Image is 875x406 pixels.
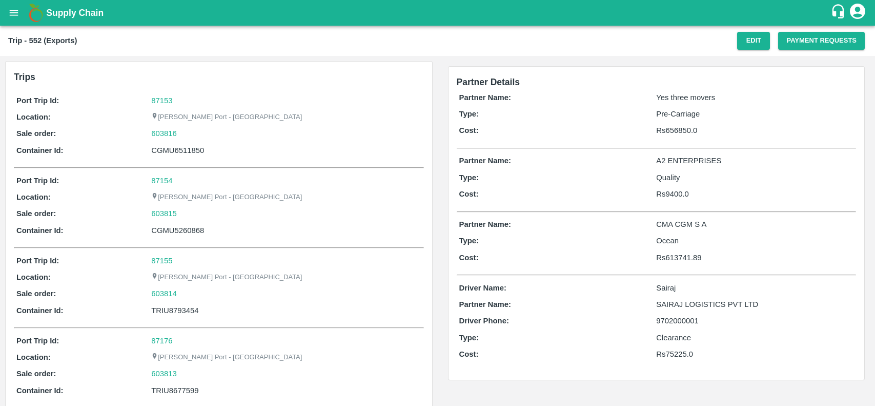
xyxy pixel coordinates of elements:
[14,72,35,82] b: Trips
[26,3,46,23] img: logo
[459,110,479,118] b: Type:
[8,36,77,45] b: Trip - 552 (Exports)
[656,108,853,120] p: Pre-Carriage
[459,237,479,245] b: Type:
[656,219,853,230] p: CMA CGM S A
[151,305,421,316] div: TRIU8793454
[151,128,177,139] a: 603816
[16,193,51,201] b: Location:
[459,173,479,182] b: Type:
[656,299,853,310] p: SAIRAJ LOGISTICS PVT LTD
[151,225,421,236] div: CGMU5260868
[16,129,56,138] b: Sale order:
[737,32,770,50] button: Edit
[459,284,506,292] b: Driver Name:
[459,190,479,198] b: Cost:
[16,273,51,281] b: Location:
[656,172,853,183] p: Quality
[151,368,177,379] a: 603813
[459,220,511,228] b: Partner Name:
[778,32,865,50] button: Payment Requests
[656,188,853,200] p: Rs 9400.0
[151,288,177,299] a: 603814
[457,77,520,87] span: Partner Details
[16,113,51,121] b: Location:
[656,125,853,136] p: Rs 656850.0
[151,192,302,202] p: [PERSON_NAME] Port - [GEOGRAPHIC_DATA]
[151,96,172,105] a: 87153
[16,386,64,395] b: Container Id:
[459,126,479,134] b: Cost:
[656,349,853,360] p: Rs 75225.0
[16,177,59,185] b: Port Trip Id:
[830,4,848,22] div: customer-support
[656,92,853,103] p: Yes three movers
[656,252,853,263] p: Rs 613741.89
[656,282,853,294] p: Sairaj
[151,208,177,219] a: 603815
[151,112,302,122] p: [PERSON_NAME] Port - [GEOGRAPHIC_DATA]
[459,300,511,308] b: Partner Name:
[46,8,104,18] b: Supply Chain
[459,334,479,342] b: Type:
[16,353,51,361] b: Location:
[151,257,172,265] a: 87155
[16,146,64,154] b: Container Id:
[16,96,59,105] b: Port Trip Id:
[656,332,853,343] p: Clearance
[459,157,511,165] b: Partner Name:
[151,337,172,345] a: 87176
[848,2,867,24] div: account of current user
[459,350,479,358] b: Cost:
[151,273,302,282] p: [PERSON_NAME] Port - [GEOGRAPHIC_DATA]
[16,306,64,315] b: Container Id:
[16,289,56,298] b: Sale order:
[459,93,511,102] b: Partner Name:
[16,209,56,218] b: Sale order:
[16,226,64,235] b: Container Id:
[2,1,26,25] button: open drawer
[656,235,853,246] p: Ocean
[16,257,59,265] b: Port Trip Id:
[151,145,421,156] div: CGMU6511850
[459,317,509,325] b: Driver Phone:
[16,370,56,378] b: Sale order:
[656,155,853,166] p: A2 ENTERPRISES
[459,254,479,262] b: Cost:
[16,337,59,345] b: Port Trip Id:
[656,315,853,326] p: 9702000001
[46,6,830,20] a: Supply Chain
[151,353,302,362] p: [PERSON_NAME] Port - [GEOGRAPHIC_DATA]
[151,385,421,396] div: TRIU8677599
[151,177,172,185] a: 87154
